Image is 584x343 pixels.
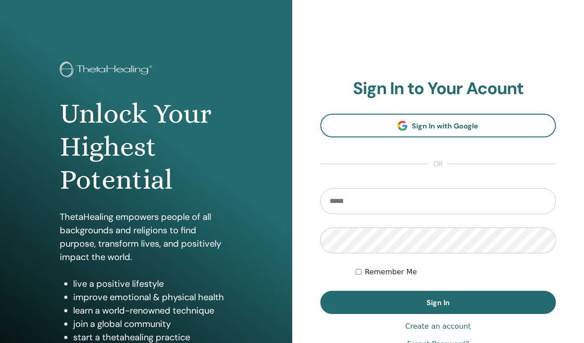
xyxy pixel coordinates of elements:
[427,298,450,307] span: Sign In
[356,267,556,277] div: Keep me authenticated indefinitely or until I manually logout
[320,79,556,99] h2: Sign In to Your Acount
[320,114,556,137] a: Sign In with Google
[412,121,478,131] span: Sign In with Google
[365,267,417,277] label: Remember Me
[73,304,232,317] li: learn a world-renowned technique
[73,290,232,304] li: improve emotional & physical health
[405,321,471,332] a: Create an account
[429,159,447,169] span: or
[73,317,232,331] li: join a global community
[60,210,232,264] p: ThetaHealing empowers people of all backgrounds and religions to find purpose, transform lives, a...
[73,277,232,290] li: live a positive lifestyle
[60,97,232,197] h1: Unlock Your Highest Potential
[320,291,556,314] button: Sign In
